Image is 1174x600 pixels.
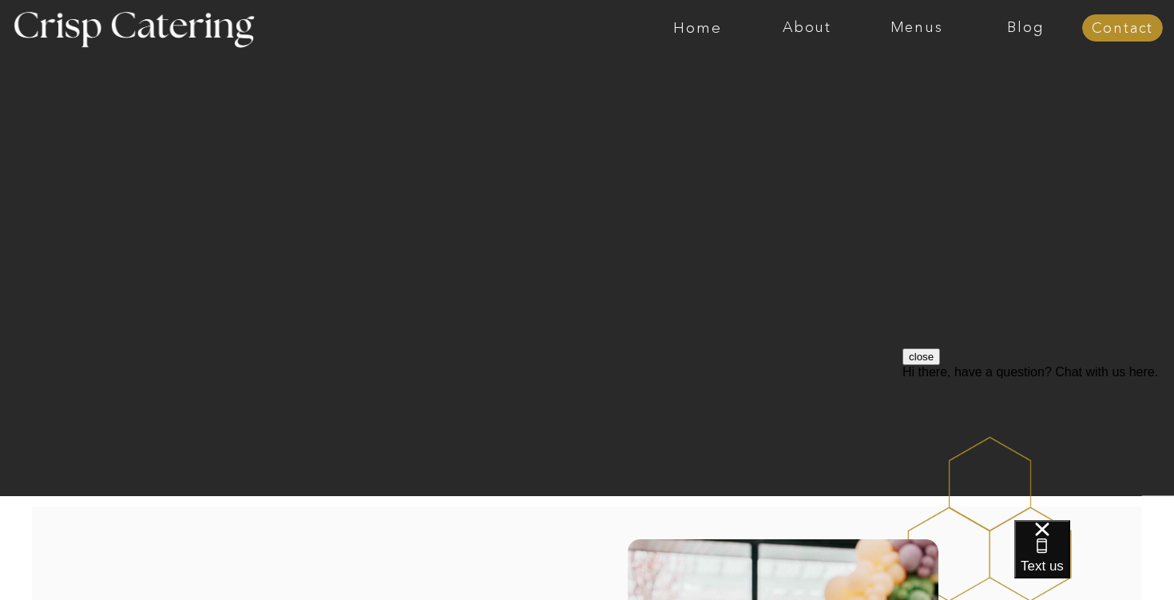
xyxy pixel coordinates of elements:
[752,20,862,36] a: About
[971,20,1081,36] a: Blog
[643,20,752,36] a: Home
[862,20,971,36] a: Menus
[902,348,1174,540] iframe: podium webchat widget prompt
[1082,21,1163,37] a: Contact
[1014,520,1174,600] iframe: podium webchat widget bubble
